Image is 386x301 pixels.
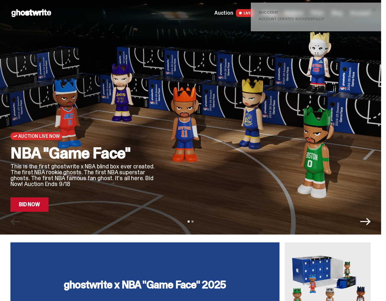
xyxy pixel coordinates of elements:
button: View slide 1 [188,221,190,222]
p: This is the first ghostwrite x NBA blind box ever created. The first NBA rookie ghosts. The first... [10,164,156,187]
div: Success! [259,10,368,14]
h2: NBA "Game Face" [10,145,156,161]
span: Auction [214,10,233,16]
a: Auction LIVE [214,9,254,17]
button: close [368,4,380,16]
h3: ghostwrite x NBA "Game Face" 2025 [64,279,226,290]
button: View slide 2 [192,221,193,222]
span: LIVE [236,9,254,17]
button: Next [360,216,371,227]
span: Auction Live Now [18,134,60,139]
div: Account created successfully! [259,17,368,21]
a: Bid Now [10,197,49,212]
